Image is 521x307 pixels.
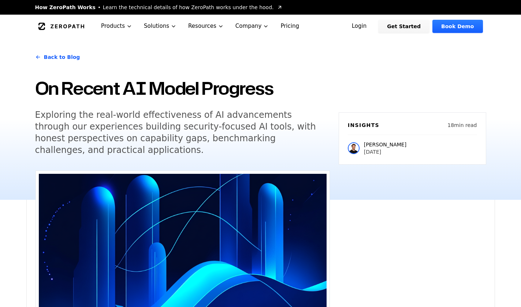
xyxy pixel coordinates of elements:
a: Pricing [275,15,305,38]
p: [DATE] [364,148,406,156]
a: Back to Blog [35,47,80,67]
nav: Global [26,15,495,38]
span: How ZeroPath Works [35,4,96,11]
img: Dean Valentine [348,142,360,154]
h6: Insights [348,121,379,129]
button: Company [230,15,275,38]
button: Products [95,15,138,38]
a: Login [343,20,376,33]
h1: On Recent AI Model Progress [35,76,330,100]
a: How ZeroPath WorksLearn the technical details of how ZeroPath works under the hood. [35,4,283,11]
a: Book Demo [432,20,483,33]
a: Get Started [378,20,429,33]
span: Learn the technical details of how ZeroPath works under the hood. [103,4,274,11]
button: Resources [182,15,230,38]
button: Solutions [138,15,182,38]
h5: Exploring the real-world effectiveness of AI advancements through our experiences building securi... [35,109,316,156]
p: [PERSON_NAME] [364,141,406,148]
p: 18 min read [447,121,477,129]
